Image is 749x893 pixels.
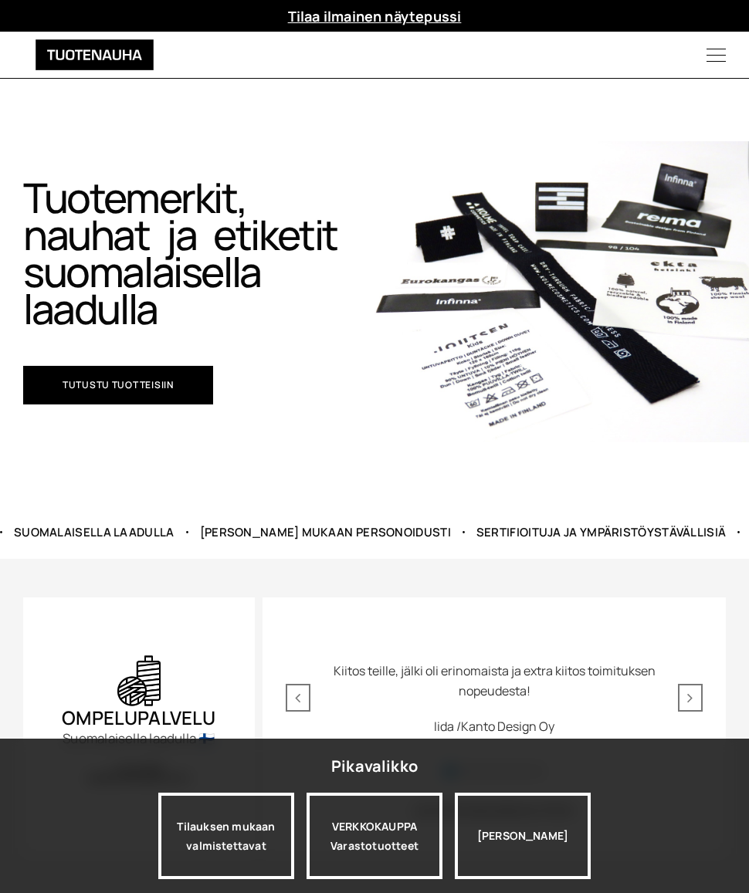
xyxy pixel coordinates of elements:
div: [PERSON_NAME] [455,793,591,879]
span: Tutustu tuotteisiin [63,381,174,390]
a: Tilauksen mukaan valmistettavat [158,793,294,879]
img: Tuotenauha Oy [15,39,174,70]
h2: OMPELUPALVELU [23,709,255,727]
img: Etusivu 1 [374,141,749,442]
a: Tilaa ilmainen näytepussi [288,7,462,25]
p: Suomalaisella laadulla 🇫🇮 [23,727,255,750]
div: 1 / 7 [324,661,664,752]
p: Kiitos teille, jälki oli erinomaista ja extra kiitos toimituksen nopeudesta! [324,661,664,701]
div: Suomalaisella laadulla [14,524,175,540]
div: VERKKOKAUPPA Varastotuotteet [307,793,442,879]
button: Menu [683,32,749,78]
img: Etusivu 2 [111,653,167,709]
div: Sertifioituja ja ympäristöystävällisiä [476,524,726,540]
p: Iida / [324,716,664,736]
a: VERKKOKAUPPAVarastotuotteet [307,793,442,879]
a: Kanto Design Oy [461,718,554,735]
div: Pikavalikko [331,753,418,780]
a: Tutustu tuotteisiin [23,366,213,404]
div: [PERSON_NAME] mukaan personoidusti [200,524,451,540]
h1: Tuotemerkit, nauhat ja etiketit suomalaisella laadulla​ [23,179,351,326]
